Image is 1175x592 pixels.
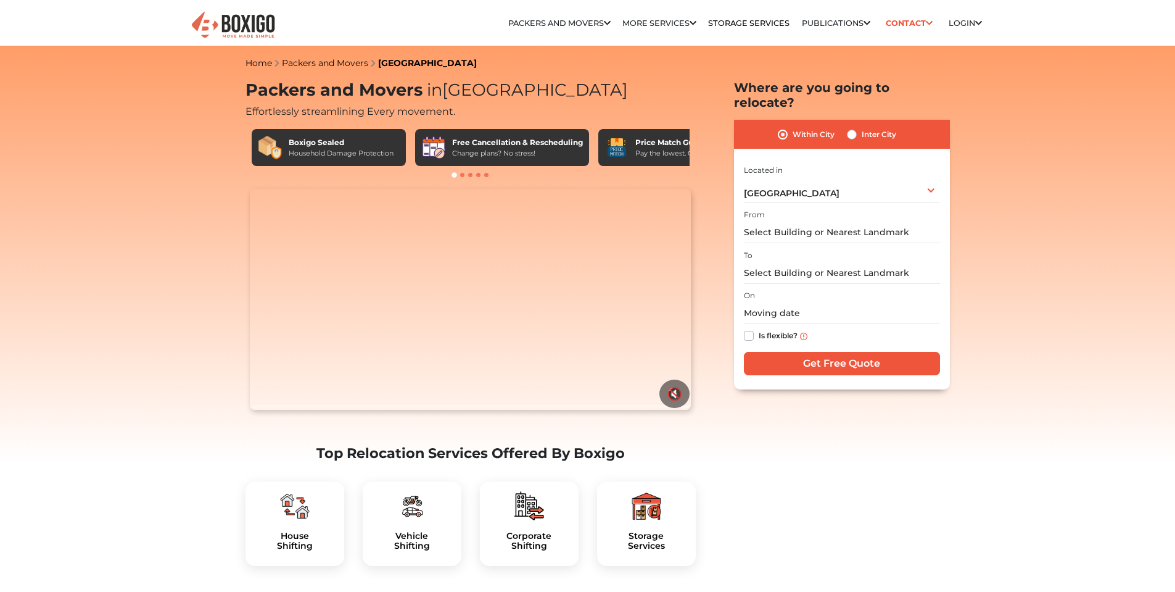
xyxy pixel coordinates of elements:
a: More services [622,19,696,28]
input: Select Building or Nearest Landmark [744,262,940,284]
h5: House Shifting [255,531,334,552]
label: On [744,290,755,301]
img: info [800,333,807,340]
a: Login [949,19,982,28]
div: Change plans? No stress! [452,148,583,159]
label: Located in [744,165,783,176]
img: boxigo_packers_and_movers_plan [397,491,427,521]
a: Storage Services [708,19,790,28]
h5: Vehicle Shifting [373,531,451,552]
span: Effortlessly streamlining Every movement. [245,106,455,117]
h1: Packers and Movers [245,80,696,101]
a: Packers and Movers [508,19,611,28]
div: Pay the lowest. Guaranteed! [635,148,729,159]
h5: Storage Services [607,531,686,552]
a: Packers and Movers [282,57,368,69]
button: 🔇 [659,380,690,408]
div: Household Damage Protection [289,148,394,159]
h2: Top Relocation Services Offered By Boxigo [245,445,696,462]
h5: Corporate Shifting [490,531,569,552]
img: Boxigo [190,10,276,41]
label: Inter City [862,127,896,142]
div: Boxigo Sealed [289,137,394,148]
img: Free Cancellation & Rescheduling [421,135,446,160]
a: HouseShifting [255,531,334,552]
label: Within City [793,127,835,142]
input: Moving date [744,302,940,324]
label: From [744,209,765,220]
img: boxigo_packers_and_movers_plan [514,491,544,521]
a: Publications [802,19,870,28]
div: Price Match Guarantee [635,137,729,148]
input: Select Building or Nearest Landmark [744,222,940,243]
label: Is flexible? [759,328,798,341]
input: Get Free Quote [744,352,940,375]
a: StorageServices [607,531,686,552]
a: VehicleShifting [373,531,451,552]
span: [GEOGRAPHIC_DATA] [744,188,839,199]
video: Your browser does not support the video tag. [250,189,691,410]
a: Contact [882,14,937,33]
a: CorporateShifting [490,531,569,552]
span: in [427,80,442,100]
label: To [744,250,752,261]
img: Price Match Guarantee [604,135,629,160]
img: Boxigo Sealed [258,135,282,160]
img: boxigo_packers_and_movers_plan [632,491,661,521]
a: Home [245,57,272,69]
h2: Where are you going to relocate? [734,80,950,110]
div: Free Cancellation & Rescheduling [452,137,583,148]
span: [GEOGRAPHIC_DATA] [423,80,628,100]
a: [GEOGRAPHIC_DATA] [378,57,477,69]
img: boxigo_packers_and_movers_plan [280,491,310,521]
